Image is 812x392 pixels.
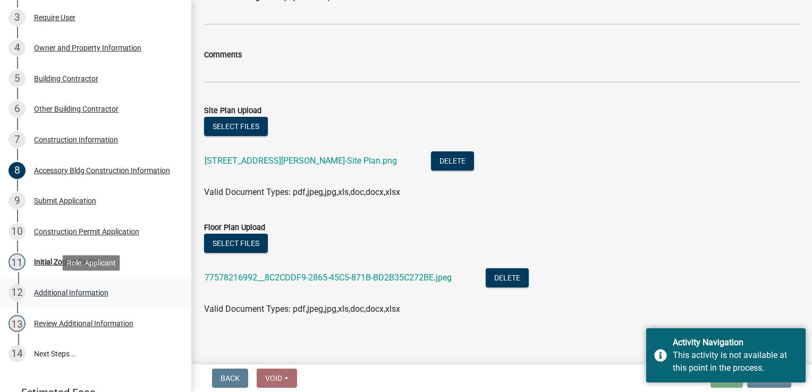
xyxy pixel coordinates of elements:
[34,105,119,113] div: Other Building Contractor
[205,272,452,283] a: 77578216992__8C2CDDF9-2865-45C5-871B-BD2B35C272BE.jpeg
[673,349,798,374] div: This activity is not available at this point in the process.
[9,100,26,117] div: 6
[34,136,118,143] div: Construction Information
[204,187,400,197] span: Valid Document Types: pdf,jpeg,jpg,xls,doc,docx,xlsx
[212,369,248,388] button: Back
[9,131,26,148] div: 7
[204,52,242,59] label: Comments
[9,162,26,179] div: 8
[9,315,26,332] div: 13
[221,374,240,382] span: Back
[204,117,268,136] button: Select files
[9,253,26,270] div: 11
[204,224,265,232] label: Floor Plan Upload
[34,167,170,174] div: Accessory Bldg Construction Information
[9,70,26,87] div: 5
[9,223,26,240] div: 10
[34,258,101,266] div: Initial Zoning Review
[34,14,75,21] div: Require User
[9,192,26,209] div: 9
[431,157,474,167] wm-modal-confirm: Delete Document
[486,268,529,287] button: Delete
[204,234,268,253] button: Select files
[9,39,26,56] div: 4
[63,255,120,270] div: Role: Applicant
[9,284,26,301] div: 12
[9,9,26,26] div: 3
[486,274,529,284] wm-modal-confirm: Delete Document
[34,228,139,235] div: Construction Permit Application
[9,345,26,362] div: 14
[257,369,297,388] button: Void
[265,374,282,382] span: Void
[34,320,133,327] div: Review Additional Information
[34,289,108,296] div: Additional Information
[205,156,397,166] a: [STREET_ADDRESS][PERSON_NAME]-Site Plan.png
[34,44,141,52] div: Owner and Property Information
[204,107,261,115] label: Site Plan Upload
[34,75,98,82] div: Building Contractor
[204,304,400,314] span: Valid Document Types: pdf,jpeg,jpg,xls,doc,docx,xlsx
[673,336,798,349] div: Activity Navigation
[431,151,474,171] button: Delete
[34,197,96,204] div: Submit Application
